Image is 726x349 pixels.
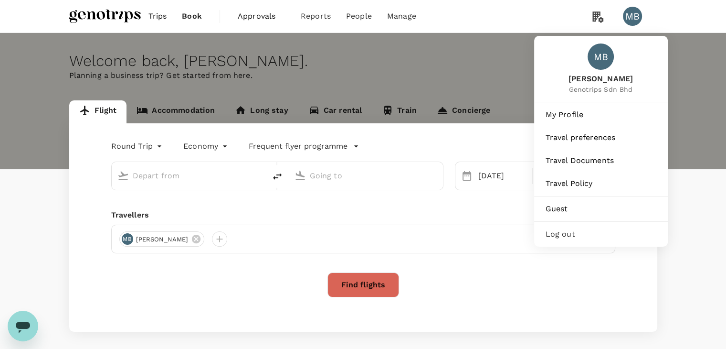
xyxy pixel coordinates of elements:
span: Travel Policy [546,178,656,189]
input: Going to [310,168,423,183]
span: Log out [546,229,656,240]
span: Trips [148,11,167,22]
div: Round Trip [111,139,165,154]
a: Long stay [225,100,298,123]
a: Train [372,100,427,123]
a: Accommodation [126,100,225,123]
p: Planning a business trip? Get started from here. [69,70,657,81]
span: Travel preferences [546,132,656,143]
img: Genotrips - ALL [69,6,141,27]
a: Flight [69,100,127,123]
a: Concierge [427,100,500,123]
a: My Profile [538,104,664,125]
a: Travel Documents [538,150,664,171]
div: MB[PERSON_NAME] [119,231,205,247]
a: Car rental [298,100,372,123]
div: Travellers [111,209,615,221]
div: Log out [538,224,664,245]
button: Frequent flyer programme [249,141,359,152]
span: Manage [387,11,416,22]
div: MB [122,233,133,245]
button: Open [436,174,438,176]
span: [PERSON_NAME] [568,74,633,85]
span: Approvals [238,11,285,22]
span: People [346,11,372,22]
div: MB [623,7,642,26]
span: Reports [301,11,331,22]
div: [DATE] [474,166,530,185]
button: Find flights [327,273,399,297]
a: Guest [538,198,664,219]
input: Depart from [133,168,246,183]
button: Open [259,174,261,176]
span: Guest [546,203,656,215]
span: My Profile [546,109,656,120]
div: Welcome back , [PERSON_NAME] . [69,52,657,70]
div: Economy [183,139,230,154]
span: Book [182,11,202,22]
iframe: Button to launch messaging window [8,311,38,341]
a: Travel preferences [538,127,664,148]
div: MB [588,44,614,70]
span: Genotrips Sdn Bhd [568,85,633,94]
p: Frequent flyer programme [249,141,347,152]
button: delete [266,165,289,188]
span: Travel Documents [546,155,656,166]
span: [PERSON_NAME] [130,235,194,244]
a: Travel Policy [538,173,664,194]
